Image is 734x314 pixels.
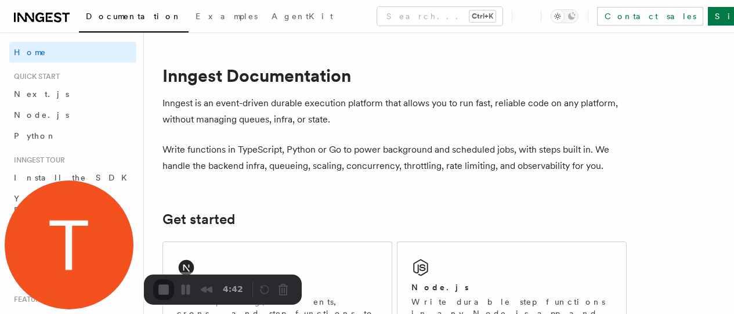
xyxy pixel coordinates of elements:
span: Install the SDK [14,173,134,182]
a: Home [9,42,136,63]
span: Inngest tour [9,156,65,165]
span: Examples [196,12,258,21]
a: Documentation [79,3,189,33]
p: Inngest is an event-driven durable execution platform that allows you to run fast, reliable code ... [162,95,627,128]
span: Home [14,46,46,58]
a: Examples [189,3,265,31]
span: Python [14,131,56,140]
kbd: Ctrl+K [469,10,496,22]
a: Next.js [9,84,136,104]
span: Next.js [14,89,69,99]
a: Python [9,125,136,146]
span: Node.js [14,110,69,120]
p: Write functions in TypeScript, Python or Go to power background and scheduled jobs, with steps bu... [162,142,627,174]
h1: Inngest Documentation [162,65,627,86]
a: Contact sales [597,7,703,26]
h2: Node.js [411,281,469,293]
a: Install the SDK [9,167,136,188]
a: AgentKit [265,3,340,31]
a: Get started [162,211,235,228]
button: Toggle dark mode [551,9,578,23]
span: Documentation [86,12,182,21]
button: Search...Ctrl+K [377,7,502,26]
a: Node.js [9,104,136,125]
span: AgentKit [272,12,333,21]
span: Quick start [9,72,60,81]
